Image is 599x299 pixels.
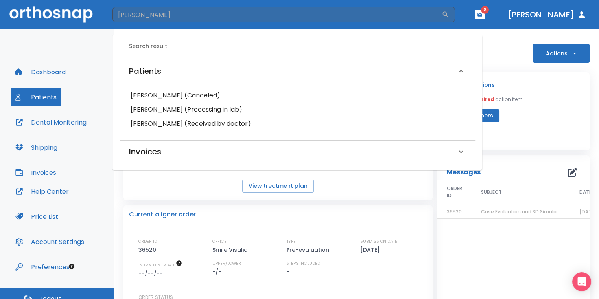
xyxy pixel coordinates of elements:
[120,57,475,85] div: Patients
[445,96,523,103] p: You have action item
[11,62,70,81] button: Dashboard
[286,245,332,255] p: Pre-evaluation
[286,238,296,245] p: TYPE
[129,65,161,77] h6: Patients
[11,138,62,157] button: Shipping
[11,88,61,106] button: Patients
[131,118,464,129] h6: [PERSON_NAME] (Received by doctor)
[68,263,75,270] div: Tooltip anchor
[112,7,442,22] input: Search by Patient Name or Case #
[447,185,462,199] span: ORDER ID
[131,104,464,115] h6: [PERSON_NAME] (Processing in lab)
[286,267,289,277] p: -
[138,262,182,268] span: The date will be available after approving treatment plan
[212,267,224,277] p: -/-
[131,90,464,101] h6: [PERSON_NAME] (Canceled)
[481,208,582,215] span: Case Evaluation and 3D Simulation Ready
[579,189,592,196] span: DATE
[212,260,241,267] p: UPPER/LOWER
[129,210,196,219] p: Current aligner order
[212,238,227,245] p: OFFICE
[11,163,61,182] button: Invoices
[286,260,320,267] p: STEPS INCLUDED
[572,272,591,291] div: Open Intercom Messenger
[360,238,397,245] p: SUBMISSION DATE
[129,145,161,158] h6: Invoices
[138,245,159,255] p: 36520
[481,189,502,196] span: SUBJECT
[212,245,251,255] p: Smile Visalia
[11,207,63,226] button: Price List
[138,269,166,278] p: --/--/--
[129,42,475,51] h6: Search result
[9,6,93,22] img: Orthosnap
[505,7,590,22] button: [PERSON_NAME]
[481,6,489,14] span: 8
[138,238,157,245] p: ORDER ID
[11,257,74,276] button: Preferences
[360,245,383,255] p: [DATE]
[11,232,89,251] button: Account Settings
[579,208,596,215] span: [DATE]
[447,168,481,177] p: Messages
[120,141,475,163] div: Invoices
[447,208,462,215] span: 36520
[533,44,590,63] button: Actions
[242,180,314,193] button: View treatment plan
[11,113,91,132] button: Dental Monitoring
[11,182,74,201] button: Help Center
